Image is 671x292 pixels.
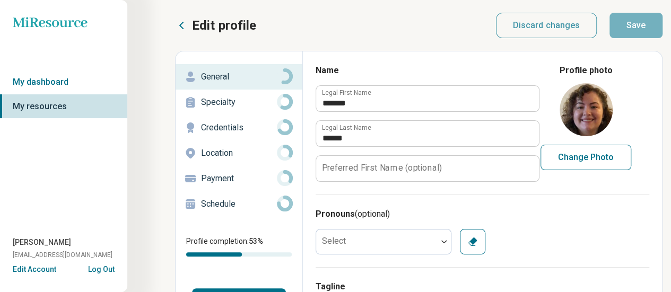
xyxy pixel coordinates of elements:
[176,90,302,115] a: Specialty
[201,70,277,83] p: General
[13,264,56,275] button: Edit Account
[88,264,115,272] button: Log Out
[322,236,346,246] label: Select
[201,121,277,134] p: Credentials
[176,229,302,263] div: Profile completion:
[496,13,597,38] button: Discard changes
[609,13,663,38] button: Save
[560,83,613,136] img: avatar image
[201,172,277,185] p: Payment
[249,237,263,245] span: 53 %
[322,164,442,172] label: Preferred First Name (optional)
[201,198,277,210] p: Schedule
[176,140,302,166] a: Location
[176,115,302,140] a: Credentials
[175,17,256,34] button: Edit profile
[192,17,256,34] p: Edit profile
[355,209,390,219] span: (optional)
[316,64,538,77] h3: Name
[13,237,71,248] span: [PERSON_NAME]
[201,96,277,109] p: Specialty
[176,64,302,90] a: General
[541,145,631,170] button: Change Photo
[186,252,292,256] div: Profile completion
[201,147,277,160] p: Location
[322,125,371,131] label: Legal Last Name
[560,64,613,77] legend: Profile photo
[176,166,302,191] a: Payment
[322,90,371,96] label: Legal First Name
[13,250,112,260] span: [EMAIL_ADDRESS][DOMAIN_NAME]
[176,191,302,217] a: Schedule
[316,208,649,220] h3: Pronouns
